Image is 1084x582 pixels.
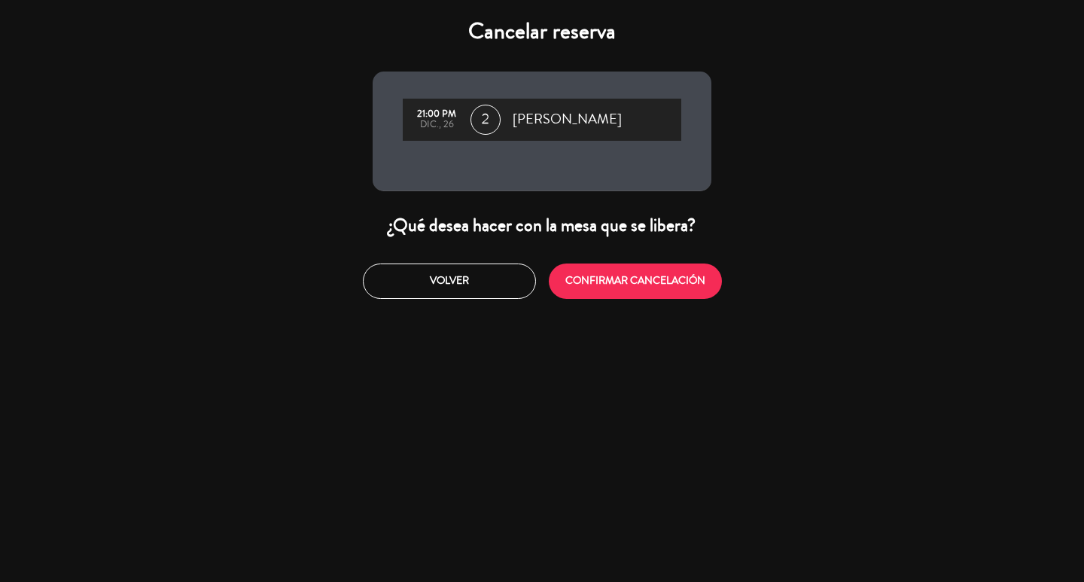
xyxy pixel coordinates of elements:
button: CONFIRMAR CANCELACIÓN [549,264,722,299]
h4: Cancelar reserva [373,18,711,45]
div: ¿Qué desea hacer con la mesa que se libera? [373,214,711,237]
div: 21:00 PM [410,109,463,120]
div: dic., 26 [410,120,463,130]
button: Volver [363,264,536,299]
span: [PERSON_NAME] [513,108,622,131]
span: 2 [470,105,501,135]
